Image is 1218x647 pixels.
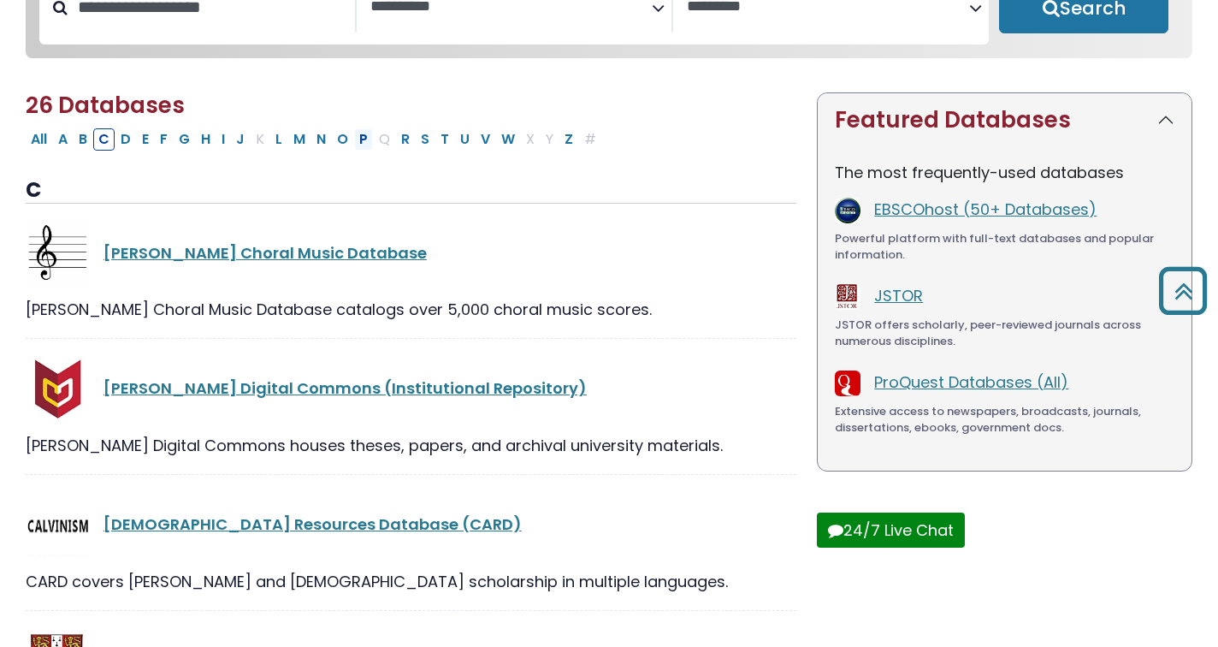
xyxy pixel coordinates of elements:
[835,403,1174,436] div: Extensive access to newspapers, broadcasts, journals, dissertations, ebooks, government docs.
[817,513,965,548] button: 24/7 Live Chat
[559,128,578,151] button: Filter Results Z
[26,90,185,121] span: 26 Databases
[93,128,115,151] button: Filter Results C
[26,570,796,593] div: CARD covers [PERSON_NAME] and [DEMOGRAPHIC_DATA] scholarship in multiple languages.
[311,128,331,151] button: Filter Results N
[476,128,495,151] button: Filter Results V
[396,128,415,151] button: Filter Results R
[103,377,587,399] a: [PERSON_NAME] Digital Commons (Institutional Repository)
[137,128,154,151] button: Filter Results E
[455,128,475,151] button: Filter Results U
[196,128,216,151] button: Filter Results H
[818,93,1191,147] button: Featured Databases
[174,128,195,151] button: Filter Results G
[74,128,92,151] button: Filter Results B
[288,128,310,151] button: Filter Results M
[155,128,173,151] button: Filter Results F
[354,128,373,151] button: Filter Results P
[26,128,603,149] div: Alpha-list to filter by first letter of database name
[332,128,353,151] button: Filter Results O
[835,161,1174,184] p: The most frequently-used databases
[270,128,287,151] button: Filter Results L
[1152,275,1214,306] a: Back to Top
[874,371,1068,393] a: ProQuest Databases (All)
[416,128,435,151] button: Filter Results S
[216,128,230,151] button: Filter Results I
[874,199,1097,220] a: EBSCOhost (50+ Databases)
[115,128,136,151] button: Filter Results D
[26,128,52,151] button: All
[26,178,796,204] h3: C
[26,298,796,321] div: [PERSON_NAME] Choral Music Database catalogs over 5,000 choral music scores.
[435,128,454,151] button: Filter Results T
[835,230,1174,264] div: Powerful platform with full-text databases and popular information.
[103,242,427,264] a: [PERSON_NAME] Choral Music Database
[231,128,250,151] button: Filter Results J
[103,513,522,535] a: [DEMOGRAPHIC_DATA] Resources Database (CARD)
[26,434,796,457] div: [PERSON_NAME] Digital Commons houses theses, papers, and archival university materials.
[53,128,73,151] button: Filter Results A
[496,128,520,151] button: Filter Results W
[835,317,1174,350] div: JSTOR offers scholarly, peer-reviewed journals across numerous disciplines.
[874,285,923,306] a: JSTOR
